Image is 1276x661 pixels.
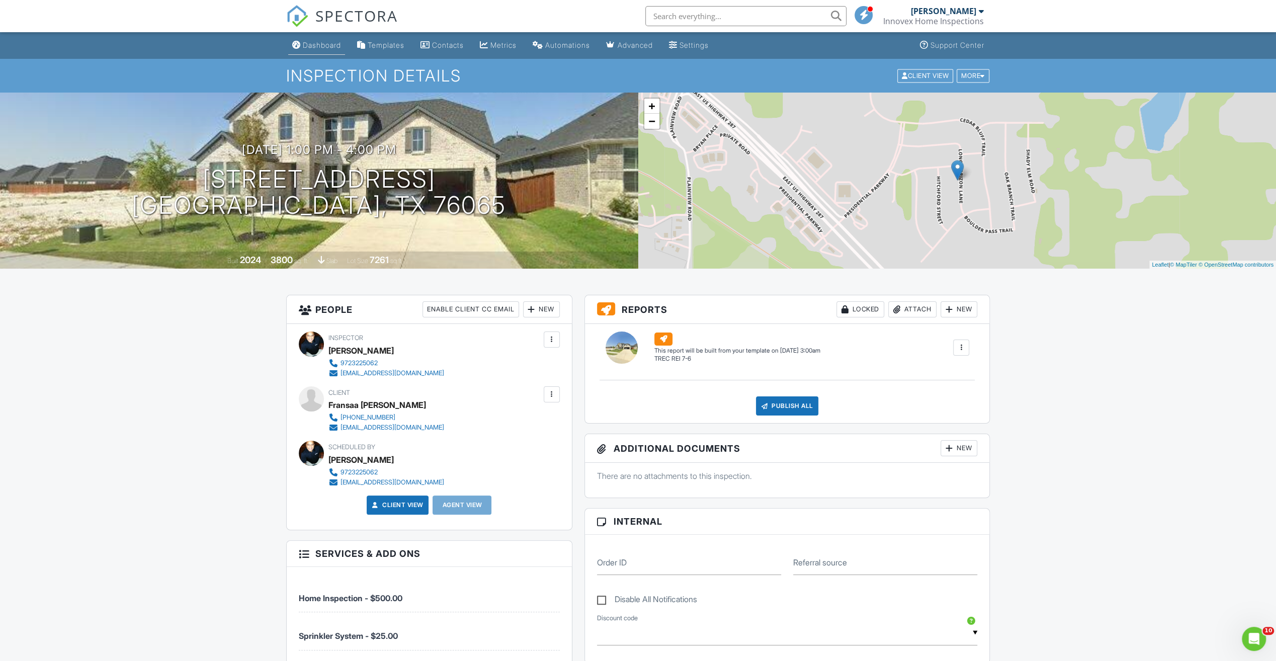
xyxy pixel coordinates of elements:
div: [EMAIL_ADDRESS][DOMAIN_NAME] [341,424,444,432]
h3: People [287,295,572,324]
div: Support Center [930,41,984,49]
div: Dashboard [303,41,341,49]
li: Service: Home Inspection [299,574,560,612]
h1: [STREET_ADDRESS] [GEOGRAPHIC_DATA], TX 76065 [132,166,506,219]
div: 3800 [271,255,293,265]
div: [EMAIL_ADDRESS][DOMAIN_NAME] [341,478,444,486]
a: Templates [353,36,408,55]
span: Scheduled By [328,443,375,451]
span: Inspector [328,334,363,342]
h3: [DATE] 1:00 pm - 4:00 pm [242,143,396,156]
div: Automations [545,41,590,49]
span: slab [326,257,337,265]
div: | [1149,261,1276,269]
span: Sprinkler System - $25.00 [299,631,398,641]
div: Client View [897,69,953,82]
label: Order ID [597,557,627,568]
h1: Inspection Details [286,67,990,85]
p: There are no attachments to this inspection. [597,470,978,481]
label: Referral source [793,557,847,568]
div: [EMAIL_ADDRESS][DOMAIN_NAME] [341,369,444,377]
div: This report will be built from your template on [DATE] 3:00am [654,347,820,355]
div: More [957,69,989,82]
div: 9723225062 [341,468,378,476]
h3: Services & Add ons [287,541,572,567]
a: Contacts [416,36,468,55]
a: [EMAIL_ADDRESS][DOMAIN_NAME] [328,368,444,378]
a: Metrics [476,36,521,55]
div: Templates [368,41,404,49]
h3: Reports [585,295,990,324]
div: Publish All [756,396,819,416]
div: New [941,440,977,456]
div: 9723225062 [341,359,378,367]
iframe: Intercom live chat [1242,627,1266,651]
div: TREC REI 7-6 [654,355,820,363]
div: [PERSON_NAME] [911,6,976,16]
span: sq. ft. [294,257,308,265]
img: The Best Home Inspection Software - Spectora [286,5,308,27]
div: Enable Client CC Email [422,301,519,317]
a: [EMAIL_ADDRESS][DOMAIN_NAME] [328,477,444,487]
span: Home Inspection - $500.00 [299,593,402,603]
li: Service: Sprinkler System [299,612,560,650]
a: SPECTORA [286,14,398,35]
a: [PHONE_NUMBER] [328,412,444,423]
h3: Additional Documents [585,434,990,463]
span: sq.ft. [390,257,403,265]
div: Locked [836,301,884,317]
a: Dashboard [288,36,345,55]
span: Built [227,257,238,265]
div: New [523,301,560,317]
div: Fransaa [PERSON_NAME] [328,397,426,412]
h3: Internal [585,509,990,535]
a: Automations (Basic) [529,36,594,55]
span: SPECTORA [315,5,398,26]
label: Discount code [597,614,638,623]
div: Contacts [432,41,464,49]
span: Client [328,389,350,396]
a: Advanced [602,36,657,55]
a: Leaflet [1152,262,1168,268]
div: Settings [679,41,709,49]
div: [PERSON_NAME] [328,343,394,358]
a: [EMAIL_ADDRESS][DOMAIN_NAME] [328,423,444,433]
a: Settings [665,36,713,55]
a: 9723225062 [328,467,444,477]
div: Innovex Home Inspections [883,16,984,26]
div: [PERSON_NAME] [328,452,394,467]
span: 10 [1262,627,1274,635]
span: Lot Size [347,257,368,265]
div: Advanced [618,41,653,49]
a: Client View [370,500,423,510]
div: [PHONE_NUMBER] [341,414,395,422]
a: Client View [896,71,956,79]
a: Zoom out [644,114,659,129]
div: 2024 [240,255,261,265]
div: Metrics [490,41,517,49]
div: New [941,301,977,317]
label: Disable All Notifications [597,595,697,607]
div: Attach [888,301,937,317]
input: Search everything... [645,6,846,26]
a: Support Center [916,36,988,55]
a: 9723225062 [328,358,444,368]
a: © OpenStreetMap contributors [1199,262,1273,268]
a: Zoom in [644,99,659,114]
div: 7261 [370,255,389,265]
a: © MapTiler [1170,262,1197,268]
